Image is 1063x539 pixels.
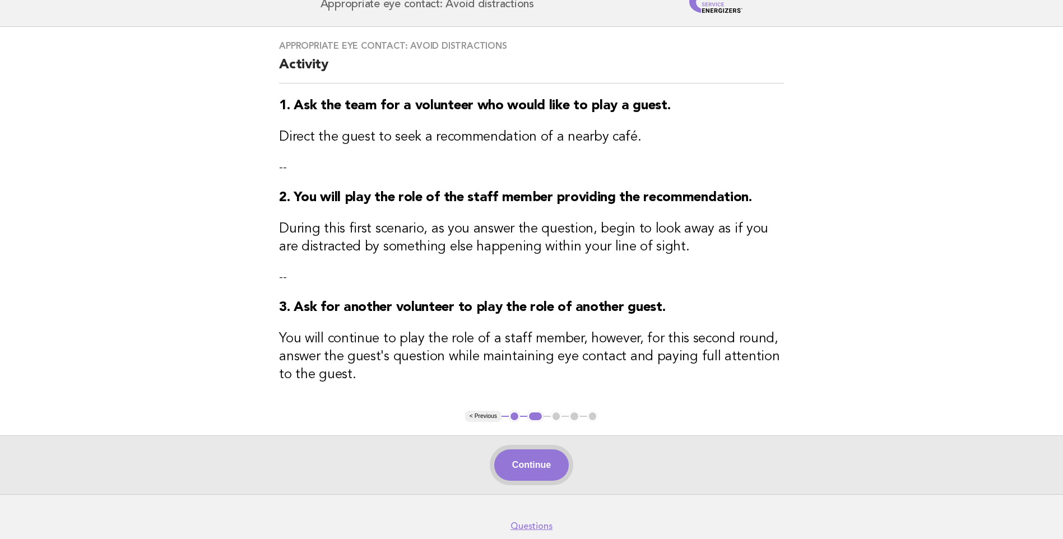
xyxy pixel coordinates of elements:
[465,411,502,422] button: < Previous
[279,160,784,175] p: --
[527,411,544,422] button: 2
[279,191,752,205] strong: 2. You will play the role of the staff member providing the recommendation.
[279,220,784,256] h3: During this first scenario, as you answer the question, begin to look away as if you are distract...
[279,99,670,113] strong: 1. Ask the team for a volunteer who would like to play a guest.
[510,521,553,532] a: Questions
[279,301,665,314] strong: 3. Ask for another volunteer to play the role of another guest.
[509,411,520,422] button: 1
[279,128,784,146] h3: Direct the guest to seek a recommendation of a nearby café.
[279,40,784,52] h3: Appropriate eye contact: Avoid distractions
[279,56,784,83] h2: Activity
[494,449,569,481] button: Continue
[279,269,784,285] p: --
[279,330,784,384] h3: You will continue to play the role of a staff member, however, for this second round, answer the ...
